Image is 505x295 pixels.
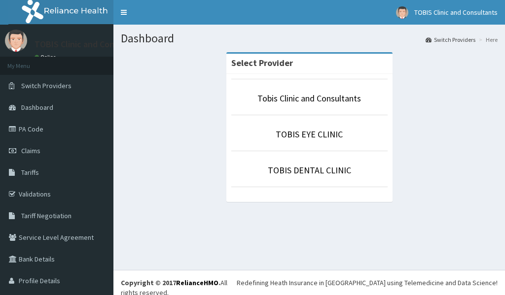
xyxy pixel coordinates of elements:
[121,278,220,287] strong: Copyright © 2017 .
[176,278,218,287] a: RelianceHMO
[5,30,27,52] img: User Image
[21,146,40,155] span: Claims
[35,40,146,49] p: TOBIS Clinic and Consultants
[21,168,39,177] span: Tariffs
[396,6,408,19] img: User Image
[414,8,498,17] span: TOBIS Clinic and Consultants
[268,164,351,176] a: TOBIS DENTAL CLINIC
[21,103,53,112] span: Dashboard
[237,278,498,288] div: Redefining Heath Insurance in [GEOGRAPHIC_DATA] using Telemedicine and Data Science!
[21,81,72,90] span: Switch Providers
[426,35,475,44] a: Switch Providers
[476,35,498,44] li: Here
[121,32,498,45] h1: Dashboard
[21,211,72,220] span: Tariff Negotiation
[35,54,58,61] a: Online
[257,93,361,104] a: Tobis Clinic and Consultants
[231,57,293,68] strong: Select Provider
[276,129,343,140] a: TOBIS EYE CLINIC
